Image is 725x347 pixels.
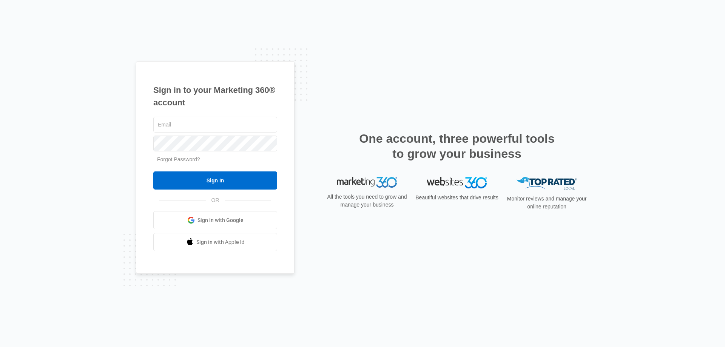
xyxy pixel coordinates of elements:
[504,195,589,211] p: Monitor reviews and manage your online reputation
[357,131,557,161] h2: One account, three powerful tools to grow your business
[337,177,397,188] img: Marketing 360
[517,177,577,190] img: Top Rated Local
[325,193,409,209] p: All the tools you need to grow and manage your business
[157,156,200,162] a: Forgot Password?
[153,233,277,251] a: Sign in with Apple Id
[153,211,277,229] a: Sign in with Google
[196,238,245,246] span: Sign in with Apple Id
[427,177,487,188] img: Websites 360
[197,216,244,224] span: Sign in with Google
[153,117,277,133] input: Email
[153,84,277,109] h1: Sign in to your Marketing 360® account
[206,196,225,204] span: OR
[153,171,277,190] input: Sign In
[415,194,499,202] p: Beautiful websites that drive results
